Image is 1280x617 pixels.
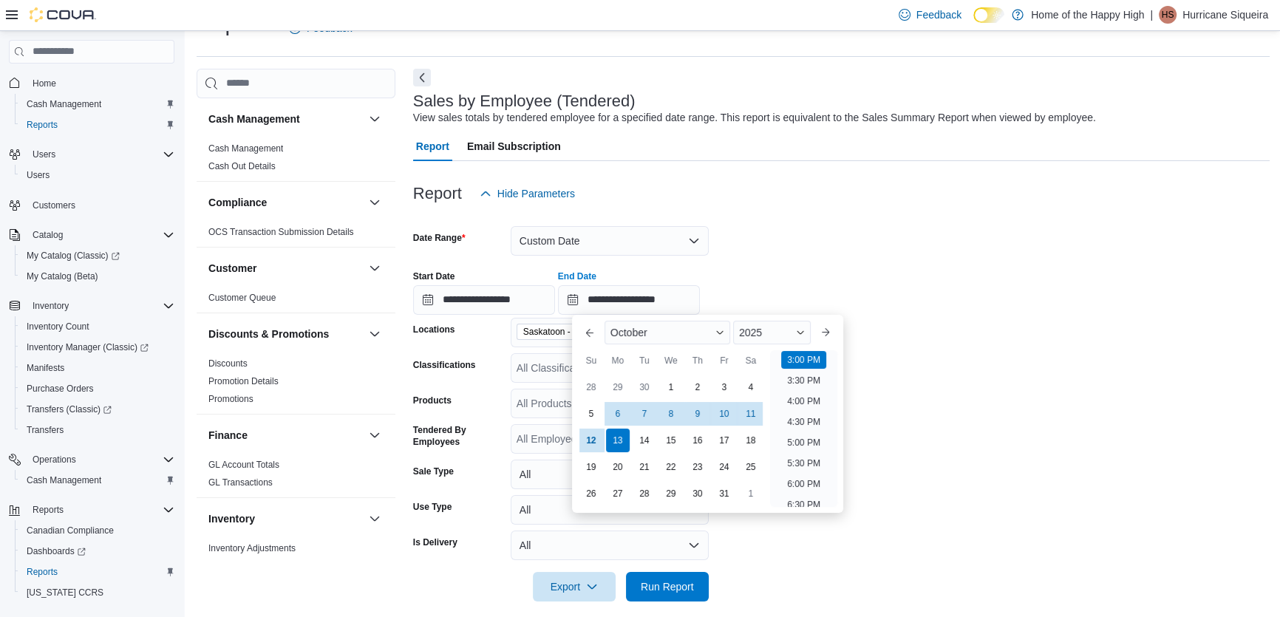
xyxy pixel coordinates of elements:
span: Transfers [27,424,64,436]
div: Discounts & Promotions [197,355,395,414]
a: Inventory Manager (Classic) [21,338,154,356]
label: Products [413,395,452,406]
li: 6:00 PM [781,475,826,493]
li: 4:30 PM [781,413,826,431]
div: day-28 [579,375,603,399]
div: Mo [606,349,630,372]
div: day-1 [659,375,683,399]
div: day-14 [633,429,656,452]
button: Inventory [366,510,384,528]
button: Users [3,144,180,165]
div: day-17 [712,429,736,452]
a: My Catalog (Classic) [21,247,126,265]
a: Inventory by Product Historical [208,561,329,571]
span: Reports [27,566,58,578]
a: Reports [21,563,64,581]
span: Inventory Manager (Classic) [21,338,174,356]
span: Transfers (Classic) [21,400,174,418]
span: Purchase Orders [27,383,94,395]
h3: Inventory [208,511,255,526]
span: Reports [33,504,64,516]
div: Cash Management [197,140,395,181]
a: Inventory Adjustments [208,543,296,553]
span: Email Subscription [467,132,561,161]
div: day-10 [712,402,736,426]
span: [US_STATE] CCRS [27,587,103,599]
div: day-15 [659,429,683,452]
div: Customer [197,289,395,313]
a: Discounts [208,358,248,369]
button: Catalog [27,226,69,244]
div: Su [579,349,603,372]
span: Report [416,132,449,161]
li: 6:30 PM [781,496,826,514]
a: GL Account Totals [208,460,279,470]
div: day-2 [686,375,709,399]
a: My Catalog (Classic) [15,245,180,266]
h3: Finance [208,428,248,443]
label: Date Range [413,232,466,244]
span: Operations [33,454,76,466]
span: Cash Management [208,143,283,154]
button: Inventory Count [15,316,180,337]
div: day-28 [633,482,656,505]
button: Next month [814,321,837,344]
button: Catalog [3,225,180,245]
span: Saskatoon - Stonebridge - Prairie Records [517,324,657,340]
label: Tendered By Employees [413,424,505,448]
span: Customer Queue [208,292,276,304]
div: day-21 [633,455,656,479]
p: | [1150,6,1153,24]
span: Inventory by Product Historical [208,560,329,572]
button: Inventory [3,296,180,316]
span: Hide Parameters [497,186,575,201]
button: [US_STATE] CCRS [15,582,180,603]
div: Sa [739,349,763,372]
h3: Compliance [208,195,267,210]
div: Button. Open the month selector. October is currently selected. [605,321,730,344]
span: Home [33,78,56,89]
span: Transfers (Classic) [27,403,112,415]
a: Dashboards [21,542,92,560]
img: Cova [30,7,96,22]
button: Reports [3,500,180,520]
span: Feedback [916,7,961,22]
h3: Discounts & Promotions [208,327,329,341]
button: Next [413,69,431,86]
button: Custom Date [511,226,709,256]
span: Reports [21,116,174,134]
span: GL Transactions [208,477,273,488]
li: 5:30 PM [781,454,826,472]
button: Customer [366,259,384,277]
a: Transfers [21,421,69,439]
li: 4:00 PM [781,392,826,410]
div: Button. Open the year selector. 2025 is currently selected. [733,321,811,344]
button: Compliance [208,195,363,210]
button: Cash Management [366,110,384,128]
div: day-8 [659,402,683,426]
span: Saskatoon - [GEOGRAPHIC_DATA] - Prairie Records [523,324,639,339]
button: Operations [27,451,82,468]
button: Customer [208,261,363,276]
div: day-25 [739,455,763,479]
button: Reports [15,115,180,135]
span: Inventory [27,297,174,315]
span: Users [33,149,55,160]
span: Reports [27,119,58,131]
a: Inventory Count [21,318,95,335]
a: Inventory Manager (Classic) [15,337,180,358]
button: Inventory [27,297,75,315]
a: Manifests [21,359,70,377]
span: My Catalog (Beta) [21,267,174,285]
h3: Cash Management [208,112,300,126]
span: Cash Management [21,471,174,489]
label: Classifications [413,359,476,371]
a: Canadian Compliance [21,522,120,539]
span: Transfers [21,421,174,439]
a: OCS Transaction Submission Details [208,227,354,237]
a: Reports [21,116,64,134]
span: Reports [21,563,174,581]
span: HS [1162,6,1174,24]
span: Inventory Manager (Classic) [27,341,149,353]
